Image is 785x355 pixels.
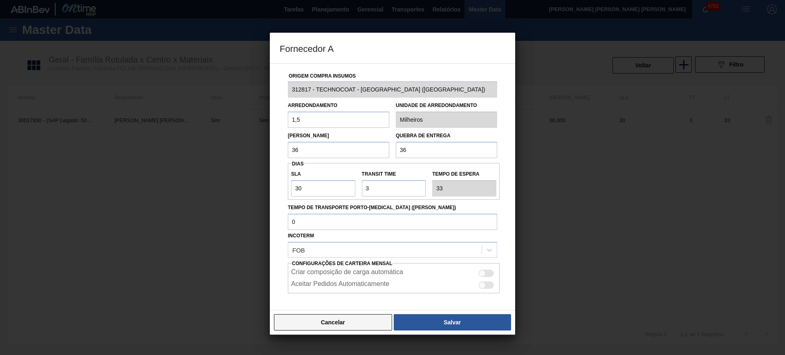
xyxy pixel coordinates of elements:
button: Cancelar [274,314,392,330]
button: Salvar [394,314,511,330]
label: Origem Compra Insumos [289,73,356,79]
div: FOB [292,246,305,253]
span: Dias [292,161,304,167]
label: Transit Time [362,168,426,180]
label: Arredondamento [288,103,337,108]
label: Incoterm [288,233,314,239]
label: Tempo de espera [432,168,496,180]
label: Criar composição de carga automática [291,268,403,278]
span: Configurações de Carteira Mensal [292,261,392,266]
div: Essa configuração habilita a criação automática de composição de carga do lado do fornecedor caso... [288,266,500,278]
label: Tempo de Transporte Porto-[MEDICAL_DATA] ([PERSON_NAME]) [288,202,497,214]
h3: Fornecedor A [270,33,515,64]
label: [PERSON_NAME] [288,133,329,138]
label: SLA [291,168,355,180]
label: Aceitar Pedidos Automaticamente [291,280,389,290]
label: Unidade de arredondamento [396,100,497,112]
label: Quebra de entrega [396,133,451,138]
div: Essa configuração habilita aceite automático do pedido do lado do fornecedor [288,278,500,290]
